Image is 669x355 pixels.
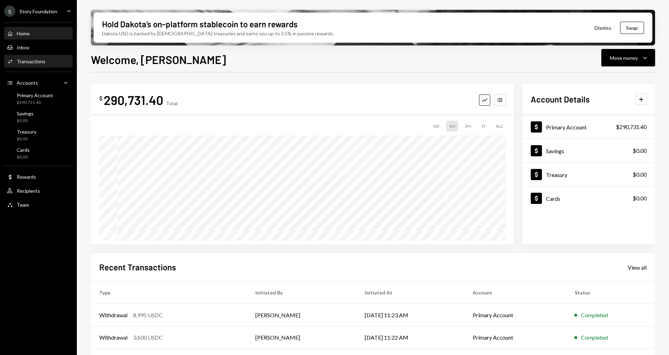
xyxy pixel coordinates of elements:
div: $0.00 [17,118,34,124]
div: S [4,6,15,17]
div: Cards [17,147,30,153]
div: 8,995 USDC [133,311,163,319]
div: Dakota USD is backed by [DEMOGRAPHIC_DATA] treasuries and earns you up to 3.5% in passive rewards. [102,30,334,37]
div: Withdrawal [99,311,128,319]
div: Savings [17,111,34,116]
a: Savings$0.00 [4,108,73,125]
a: Transactions [4,55,73,68]
th: Status [566,282,655,304]
div: Hold Dakota’s on-platform stablecoin to earn rewards [102,18,298,30]
div: 1M [446,121,458,132]
h2: Account Details [531,93,590,105]
div: $0.00 [633,194,647,203]
h1: Welcome, [PERSON_NAME] [91,52,226,66]
div: Rewards [17,174,36,180]
td: [DATE] 11:22 AM [356,326,464,349]
div: View all [628,264,647,271]
div: Treasury [546,171,567,178]
th: Account [464,282,566,304]
th: Type [91,282,247,304]
div: Total [166,100,177,106]
div: Move money [610,54,638,62]
a: Treasury$0.00 [4,127,73,143]
div: 1W [430,121,442,132]
div: ALL [493,121,506,132]
a: Cards$0.00 [4,145,73,162]
div: Recipients [17,188,40,194]
h2: Recent Transactions [99,261,176,273]
a: Primary Account$290,731.40 [522,115,655,139]
div: Withdrawal [99,333,128,342]
a: Rewards [4,170,73,183]
div: Primary Account [17,92,53,98]
div: 290,731.40 [104,92,163,108]
div: 3M [462,121,474,132]
div: Accounts [17,80,38,86]
a: Accounts [4,76,73,89]
div: Completed [581,311,608,319]
div: $0.00 [633,147,647,155]
a: Treasury$0.00 [522,163,655,186]
a: Team [4,198,73,211]
div: Home [17,30,30,36]
div: $290,731.40 [616,123,647,131]
div: Primary Account [546,124,587,130]
div: $290,731.40 [17,100,53,106]
div: Story Foundation [20,8,57,14]
div: 3,600 USDC [133,333,163,342]
a: Savings$0.00 [522,139,655,162]
div: Completed [581,333,608,342]
div: Treasury [17,129,36,135]
div: Transactions [17,58,45,64]
div: $ [99,95,102,102]
a: View all [628,263,647,271]
div: Savings [546,148,564,154]
a: Recipients [4,184,73,197]
div: Inbox [17,44,29,50]
div: $0.00 [17,154,30,160]
th: Initiated At [356,282,464,304]
div: $0.00 [17,136,36,142]
button: Swap [620,22,644,34]
div: $0.00 [633,170,647,179]
a: Home [4,27,73,40]
div: Team [17,202,29,208]
td: [DATE] 11:23 AM [356,304,464,326]
div: Cards [546,195,560,202]
td: [PERSON_NAME] [247,304,356,326]
a: Cards$0.00 [522,186,655,210]
td: [PERSON_NAME] [247,326,356,349]
button: Move money [601,49,655,66]
button: Dismiss [586,20,620,36]
a: Primary Account$290,731.40 [4,90,73,107]
td: Primary Account [464,304,566,326]
td: Primary Account [464,326,566,349]
th: Initiated By [247,282,356,304]
div: 1Y [478,121,489,132]
a: Inbox [4,41,73,54]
